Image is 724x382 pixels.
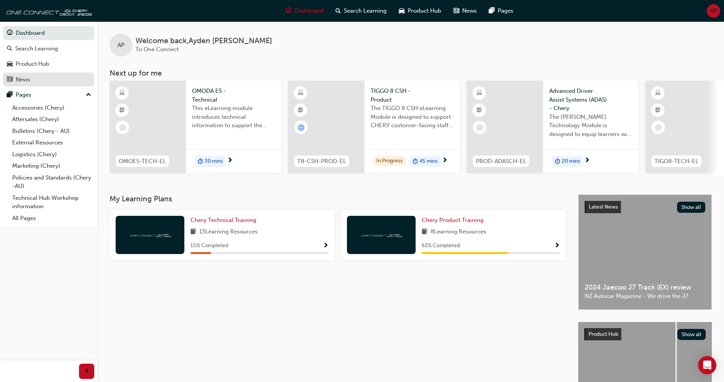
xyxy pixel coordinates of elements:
span: search-icon [335,6,341,16]
a: Chery Product Training [422,216,487,225]
a: search-iconSearch Learning [329,3,393,19]
span: The [PERSON_NAME] Technology Module is designed to equip learners with essential knowledge about ... [549,113,632,139]
span: learningRecordVerb_NONE-icon [119,124,126,131]
a: All Pages [9,212,94,224]
span: 20 mins [562,157,580,166]
span: Show Progress [554,243,560,249]
a: Bulletins (Chery - AU) [9,125,94,137]
span: AP [118,41,124,50]
span: duration-icon [555,157,560,167]
span: TIGO8-TECH-EL [655,157,698,166]
span: PROD-ADASCH-EL [476,157,526,166]
span: TIGGO 8 CSH - Product [371,87,454,104]
span: Dashboard [294,6,323,15]
button: Show all [677,329,706,340]
span: car-icon [7,61,13,68]
span: car-icon [399,6,405,16]
span: 63 % Completed [422,241,460,250]
img: oneconnect [129,231,171,238]
a: Aftersales (Chery) [9,113,94,125]
a: car-iconProduct Hub [393,3,447,19]
a: Product HubShow all [584,328,706,340]
a: Chery Technical Training [190,216,260,225]
span: booktick-icon [119,105,125,115]
a: Accessories (Chery) [9,102,94,114]
a: guage-iconDashboard [279,3,329,19]
span: News [462,6,477,15]
div: News [16,75,30,84]
a: Latest NewsShow all2024 Jaecoo J7 Track (EX) reviewNZ Autocar Magazine - We drive the J7. [578,194,712,310]
button: DashboardSearch LearningProduct HubNews [3,24,94,88]
span: Search Learning [344,6,387,15]
span: Show Progress [323,243,329,249]
span: Latest News [589,204,618,210]
button: Pages [3,88,94,102]
span: up-icon [86,90,91,100]
span: 30 mins [205,157,223,166]
span: The TIGGO 8 CSH eLearning Module is designed to support CHERY customer-facing staff with the prod... [371,104,454,130]
button: Show Progress [323,241,329,251]
span: 2024 Jaecoo J7 Track (EX) review [585,283,705,292]
a: Marketing (Chery) [9,160,94,172]
a: Dashboard [3,26,94,40]
a: Logistics (Chery) [9,149,94,160]
img: oneconnect [360,231,402,238]
a: Product Hub [3,57,94,71]
span: learningResourceType_ELEARNING-icon [119,88,125,98]
a: Technical Hub Workshop information [9,192,94,212]
span: This eLearning module introduces technical information to support the entry-level knowledge requi... [192,104,275,130]
div: In Progress [374,156,405,166]
span: 45 mins [419,157,438,166]
span: Product Hub [589,331,618,337]
span: pages-icon [7,92,13,99]
a: External Resources [9,137,94,149]
a: news-iconNews [447,3,483,19]
div: Open Intercom Messenger [698,356,716,374]
span: book-icon [190,227,196,237]
a: Policies and Standards (Chery -AU) [9,172,94,192]
span: learningResourceType_ELEARNING-icon [477,88,482,98]
span: booktick-icon [655,105,661,115]
a: Latest NewsShow all [585,201,705,213]
span: learningRecordVerb_ATTEMPT-icon [298,124,305,131]
span: Chery Product Training [422,217,484,223]
h3: My Learning Plans [110,194,566,203]
span: guage-icon [7,30,13,37]
span: learningResourceType_ELEARNING-icon [655,88,661,98]
span: Product Hub [408,6,441,15]
span: booktick-icon [477,105,482,115]
a: News [3,73,94,87]
span: 8 Learning Resources [431,227,486,237]
span: T8-CSH-PROD-EL [297,157,346,166]
span: guage-icon [285,6,291,16]
span: Pages [498,6,513,15]
div: Pages [16,91,31,99]
button: AP [707,4,720,18]
button: Show Progress [554,241,560,251]
span: next-icon [227,157,233,164]
span: learningRecordVerb_NONE-icon [655,124,662,131]
span: duration-icon [413,157,418,167]
a: T8-CSH-PROD-ELTIGGO 8 CSH - ProductThe TIGGO 8 CSH eLearning Module is designed to support CHERY ... [288,81,460,173]
a: OMOE5-TECH-ELOMODA E5 - TechnicalThis eLearning module introduces technical information to suppor... [110,81,281,173]
span: pages-icon [489,6,495,16]
div: Product Hub [16,60,49,68]
img: oneconnect [4,3,92,18]
span: OMOE5-TECH-EL [119,157,166,166]
a: pages-iconPages [483,3,519,19]
span: search-icon [7,45,12,52]
span: duration-icon [198,157,203,167]
h3: Next up for me [97,69,724,78]
span: next-icon [442,157,448,164]
span: Welcome back , Ayden [PERSON_NAME] [135,37,272,45]
span: news-icon [7,76,13,83]
span: prev-icon [84,367,90,376]
button: Show all [677,202,706,213]
a: Search Learning [3,42,94,56]
span: booktick-icon [298,105,303,115]
span: Chery Technical Training [190,217,256,223]
a: PROD-ADASCH-ELAdvanced Driver Assist Systems (ADAS) - CheryThe [PERSON_NAME] Technology Module is... [467,81,639,173]
span: AP [710,6,717,15]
